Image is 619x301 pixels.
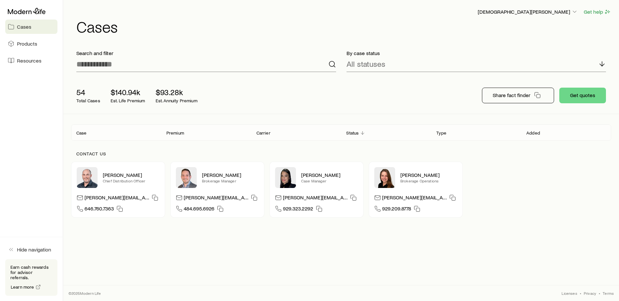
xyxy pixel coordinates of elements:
p: Est. Life Premium [111,98,145,103]
p: Case Manager [301,178,358,183]
a: Terms [603,291,614,296]
p: Brokerage Operations [400,178,457,183]
p: [PERSON_NAME][EMAIL_ADDRESS][DOMAIN_NAME] [382,194,447,203]
button: [DEMOGRAPHIC_DATA][PERSON_NAME] [477,8,578,16]
p: [PERSON_NAME] [301,172,358,178]
img: Ellen Wall [374,167,395,188]
p: © 2025 Modern Life [69,291,101,296]
span: Resources [17,57,41,64]
a: Licenses [562,291,577,296]
span: 646.760.7363 [85,205,114,214]
span: Hide navigation [17,246,51,253]
p: All statuses [347,59,385,68]
p: Premium [166,130,184,136]
p: [DEMOGRAPHIC_DATA][PERSON_NAME] [478,8,578,15]
p: [PERSON_NAME] [202,172,259,178]
p: Chief Distribution Officer [103,178,160,183]
p: Carrier [256,130,271,136]
div: Earn cash rewards for advisor referrals.Learn more [5,259,57,296]
p: [PERSON_NAME][EMAIL_ADDRESS][DOMAIN_NAME] [85,194,149,203]
p: [PERSON_NAME][EMAIL_ADDRESS][DOMAIN_NAME] [184,194,248,203]
a: Resources [5,53,57,68]
img: Elana Hasten [275,167,296,188]
p: [PERSON_NAME] [400,172,457,178]
span: Cases [17,23,31,30]
p: By case status [347,50,606,56]
img: Dan Pierson [77,167,98,188]
p: Contact us [76,151,606,156]
button: Share fact finder [482,88,554,103]
h1: Cases [76,19,611,34]
span: • [599,291,600,296]
span: Products [17,40,37,47]
a: Privacy [584,291,596,296]
button: Get help [583,8,611,16]
img: Brandon Parry [176,167,197,188]
p: $140.94k [111,88,145,97]
a: Products [5,36,57,51]
button: Get quotes [559,88,606,103]
p: $93.28k [156,88,197,97]
p: Type [436,130,446,136]
div: Client cases [71,124,611,141]
p: Est. Annuity Premium [156,98,197,103]
button: Hide navigation [5,242,57,257]
p: Status [346,130,359,136]
p: [PERSON_NAME] [103,172,160,178]
a: Cases [5,20,57,34]
p: Brokerage Manager [202,178,259,183]
span: 929.323.2292 [283,205,313,214]
p: Added [526,130,540,136]
p: Share fact finder [493,92,530,98]
p: [PERSON_NAME][EMAIL_ADDRESS][DOMAIN_NAME] [283,194,348,203]
p: 54 [76,88,100,97]
span: 484.695.6926 [184,205,214,214]
p: Total Cases [76,98,100,103]
p: Earn cash rewards for advisor referrals. [10,265,52,280]
span: • [580,291,581,296]
p: Search and filter [76,50,336,56]
p: Case [76,130,87,136]
span: 929.209.8778 [382,205,411,214]
span: Learn more [11,285,34,289]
